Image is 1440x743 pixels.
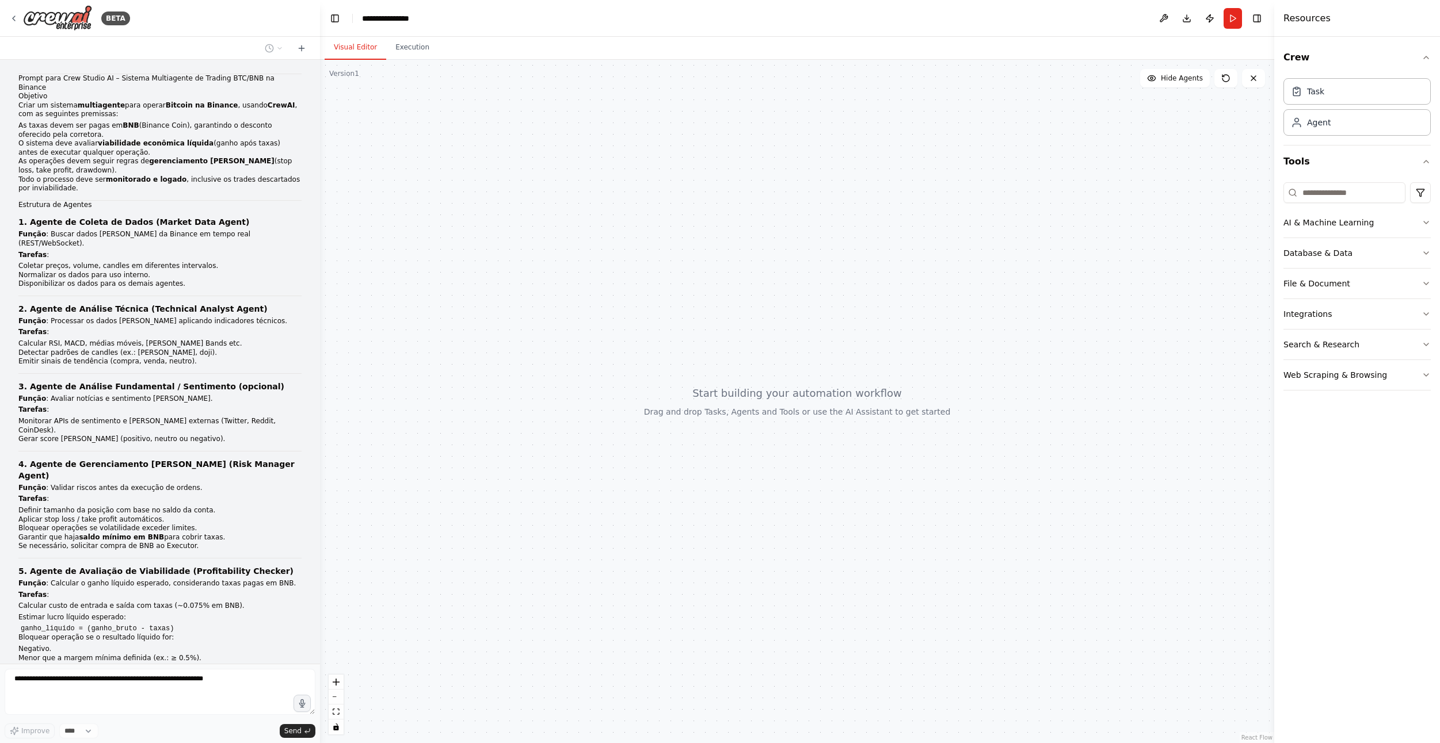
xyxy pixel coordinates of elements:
button: toggle interactivity [329,719,344,734]
div: Web Scraping & Browsing [1283,369,1387,381]
h3: 1. Agente de Coleta de Dados (Market Data Agent) [18,216,302,228]
div: BETA [101,12,130,25]
p: : Processar os dados [PERSON_NAME] aplicando indicadores técnicos. [18,317,302,326]
p: : [18,495,302,504]
p: : [18,251,302,260]
p: : [18,328,302,337]
li: Coletar preços, volume, candles em diferentes intervalos. [18,262,302,271]
h1: Prompt para Crew Studio AI – Sistema Multiagente de Trading BTC/BNB na Binance [18,74,302,92]
strong: multiagente [78,101,125,109]
button: zoom out [329,690,344,704]
li: Menor que a margem mínima definida (ex.: ≥ 0.5%). [18,654,302,663]
li: Se necessário, solicitar compra de BNB ao Executor. [18,542,302,551]
p: : Validar riscos antes da execução de ordens. [18,484,302,493]
button: Execution [386,36,439,60]
strong: Função [18,395,46,403]
button: Click to speak your automation idea [294,695,311,712]
h3: 5. Agente de Avaliação de Viabilidade (Profitability Checker) [18,565,302,577]
strong: gerenciamento [PERSON_NAME] [149,157,275,165]
div: AI & Machine Learning [1283,217,1374,228]
button: zoom in [329,675,344,690]
li: As taxas devem ser pagas em (Binance Coin), garantindo o desconto oferecido pela corretora. [18,121,302,139]
p: : Buscar dados [PERSON_NAME] da Binance em tempo real (REST/WebSocket). [18,230,302,248]
button: Hide Agents [1140,69,1210,87]
nav: breadcrumb [362,13,422,24]
strong: viabilidade econômica líquida [98,139,214,147]
span: Improve [21,726,49,736]
code: ganho_liquido = (ganho_bruto - taxas) [18,623,176,634]
strong: Função [18,579,46,587]
strong: Bitcoin na Binance [166,101,238,109]
li: Garantir que haja para cobrir taxas. [18,533,302,542]
button: AI & Machine Learning [1283,208,1431,238]
button: Send [280,724,315,738]
div: Task [1307,86,1324,97]
h3: 4. Agente de Gerenciamento [PERSON_NAME] (Risk Manager Agent) [18,458,302,481]
img: Logo [23,5,92,31]
strong: Tarefas [18,495,47,503]
div: React Flow controls [329,675,344,734]
p: Bloquear operação se o resultado líquido for: [18,633,302,642]
button: Hide left sidebar [327,10,343,26]
li: As operações devem seguir regras de (stop loss, take profit, drawdown). [18,157,302,175]
span: Hide Agents [1161,74,1203,83]
strong: Tarefas [18,405,47,413]
li: Normalizar os dados para uso interno. [18,271,302,280]
strong: CrewAI [268,101,295,109]
span: Send [284,726,302,736]
button: Crew [1283,41,1431,74]
button: Improve [5,723,55,738]
p: Criar um sistema para operar , usando , com as seguintes premissas: [18,101,302,119]
button: fit view [329,704,344,719]
button: Web Scraping & Browsing [1283,360,1431,390]
li: Calcular RSI, MACD, médias móveis, [PERSON_NAME] Bands etc. [18,339,302,348]
li: Detectar padrões de candles (ex.: [PERSON_NAME], doji). [18,348,302,358]
li: Disponibilizar os dados para os demais agentes. [18,279,302,289]
li: O sistema deve avaliar (ganho após taxas) antes de executar qualquer operação. [18,139,302,157]
button: Visual Editor [325,36,386,60]
h2: Estrutura de Agentes [18,201,302,210]
li: Bloquear operações se volatilidade exceder limites. [18,524,302,533]
h2: Objetivo [18,92,302,101]
div: File & Document [1283,278,1350,289]
p: : Avaliar notícias e sentimento [PERSON_NAME]. [18,395,302,404]
p: : [18,405,302,415]
li: Negativo. [18,645,302,654]
strong: BNB [123,121,139,129]
h3: 2. Agente de Análise Técnica (Technical Analyst Agent) [18,303,302,315]
button: Hide right sidebar [1249,10,1265,26]
strong: Tarefas [18,591,47,599]
p: Calcular custo de entrada e saída com taxas (~0.075% em BNB). [18,602,302,611]
li: Aplicar stop loss / take profit automáticos. [18,515,302,524]
div: Integrations [1283,308,1332,320]
li: Gerar score [PERSON_NAME] (positivo, neutro ou negativo). [18,435,302,444]
div: Version 1 [329,69,359,78]
h3: 3. Agente de Análise Fundamental / Sentimento (opcional) [18,381,302,392]
div: Database & Data [1283,247,1353,259]
li: Todo o processo deve ser , inclusive os trades descartados por inviabilidade. [18,175,302,193]
a: React Flow attribution [1241,734,1273,741]
button: Start a new chat [292,41,311,55]
div: Tools [1283,178,1431,400]
button: Search & Research [1283,330,1431,359]
div: Search & Research [1283,339,1359,350]
div: Agent [1307,117,1331,128]
button: Switch to previous chat [260,41,288,55]
li: Definir tamanho da posição com base no saldo da conta. [18,506,302,515]
li: Emitir sinais de tendência (compra, venda, neutro). [18,357,302,366]
li: Monitorar APIs de sentimento e [PERSON_NAME] externas (Twitter, Reddit, CoinDesk). [18,417,302,435]
button: Tools [1283,145,1431,178]
p: Estimar lucro líquido esperado: [18,613,302,622]
button: Integrations [1283,299,1431,329]
strong: saldo mínimo em BNB [79,533,164,541]
strong: Função [18,317,46,325]
p: : Calcular o ganho líquido esperado, considerando taxas pagas em BNB. [18,579,302,588]
h4: Resources [1283,12,1331,25]
p: : [18,591,302,600]
strong: Tarefas [18,328,47,336]
strong: Tarefas [18,251,47,259]
div: Crew [1283,74,1431,145]
strong: Função [18,230,46,238]
button: Database & Data [1283,238,1431,268]
strong: Função [18,484,46,492]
